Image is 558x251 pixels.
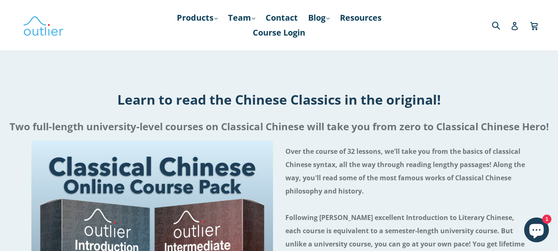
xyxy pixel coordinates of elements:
a: Products [173,10,222,25]
a: Contact [261,10,302,25]
inbox-online-store-chat: Shopify online store chat [522,218,551,244]
img: Outlier Linguistics [23,13,64,37]
a: Blog [304,10,334,25]
input: Search [490,17,513,33]
a: Team [224,10,259,25]
a: Course Login [249,25,309,40]
h1: Learn to read the Chinese Classics in the original! [7,91,551,108]
a: Resources [336,10,386,25]
h2: Two full-length university-level courses on Classical Chinese will take you from zero to Classica... [7,117,551,136]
